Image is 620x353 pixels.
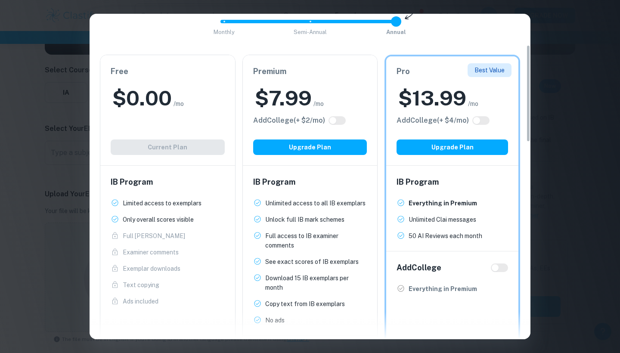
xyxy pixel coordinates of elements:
p: Text copying [123,280,159,290]
p: Unlimited access to all IB exemplars [265,198,366,208]
h6: IB Program [397,176,508,188]
p: Copy text from IB exemplars [265,299,345,309]
h6: Free [111,65,225,77]
p: Ads included [123,297,158,306]
h2: $ 13.99 [398,84,466,112]
p: 50 AI Reviews each month [409,231,482,241]
p: Download 15 IB exemplars per month [265,273,367,292]
h2: $ 7.99 [255,84,312,112]
p: Unlock full IB mark schemes [265,215,344,224]
span: /mo [174,99,184,108]
h6: IB Program [111,176,225,188]
p: Everything in Premium [409,198,477,208]
p: Unlimited Clai messages [409,215,476,224]
span: Annual [386,29,406,35]
span: Semi-Annual [294,29,327,35]
h6: Add College [397,262,441,274]
h6: Click to see all the additional College features. [397,115,469,126]
h6: Pro [397,65,508,77]
p: Limited access to exemplars [123,198,201,208]
button: Upgrade Plan [397,139,508,155]
p: Full access to IB examiner comments [265,231,367,250]
span: Monthly [214,29,235,35]
h2: $ 0.00 [112,84,172,112]
p: See exact scores of IB exemplars [265,257,359,266]
span: /mo [313,99,324,108]
p: Only overall scores visible [123,215,194,224]
p: Best Value [474,65,505,75]
p: Everything in Premium [409,284,477,294]
p: Exemplar downloads [123,264,180,273]
h6: Click to see all the additional College features. [253,115,325,126]
p: Examiner comments [123,248,179,257]
span: /mo [468,99,478,108]
h6: Premium [253,65,367,77]
button: Upgrade Plan [253,139,367,155]
p: Full [PERSON_NAME] [123,231,185,241]
h6: IB Program [253,176,367,188]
